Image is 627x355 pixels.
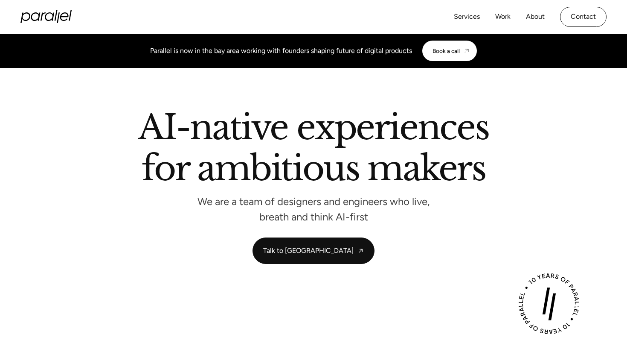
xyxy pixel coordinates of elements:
img: CTA arrow image [463,47,470,54]
p: We are a team of designers and engineers who live, breath and think AI-first [186,198,441,220]
a: About [526,11,545,23]
div: Parallel is now in the bay area working with founders shaping future of digital products [150,46,412,56]
a: Contact [560,7,607,27]
a: Work [495,11,511,23]
a: home [20,10,72,23]
a: Services [454,11,480,23]
div: Book a call [433,47,460,54]
a: Book a call [422,41,477,61]
h2: AI-native experiences for ambitious makers [70,111,557,189]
